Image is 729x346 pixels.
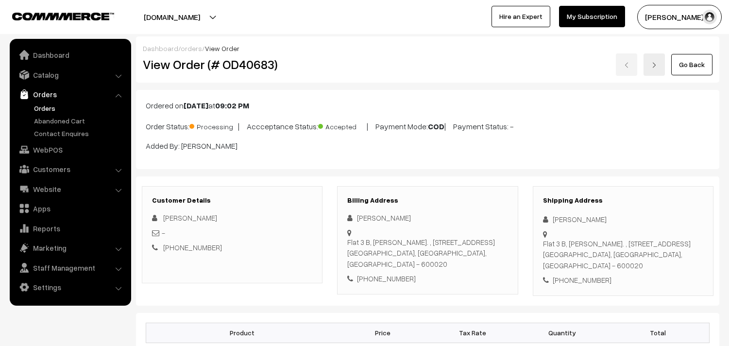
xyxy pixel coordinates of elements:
[189,119,238,132] span: Processing
[181,44,202,52] a: orders
[517,323,607,343] th: Quantity
[543,275,703,286] div: [PHONE_NUMBER]
[12,86,128,103] a: Orders
[559,6,625,27] a: My Subscription
[12,66,128,84] a: Catalog
[12,220,128,237] a: Reports
[146,119,710,132] p: Order Status: | Accceptance Status: | Payment Mode: | Payment Status: -
[163,213,217,222] span: [PERSON_NAME]
[637,5,722,29] button: [PERSON_NAME] s…
[12,259,128,277] a: Staff Management
[12,13,114,20] img: COMMMERCE
[347,212,508,224] div: [PERSON_NAME]
[12,239,128,257] a: Marketing
[163,243,222,252] a: [PHONE_NUMBER]
[338,323,428,343] th: Price
[12,180,128,198] a: Website
[12,46,128,64] a: Dashboard
[347,196,508,205] h3: Billing Address
[143,44,178,52] a: Dashboard
[318,119,367,132] span: Accepted
[427,323,517,343] th: Tax Rate
[205,44,239,52] span: View Order
[146,323,338,343] th: Product
[543,214,703,225] div: [PERSON_NAME]
[347,273,508,284] div: [PHONE_NUMBER]
[12,10,97,21] a: COMMMERCE
[607,323,710,343] th: Total
[428,121,444,131] b: COD
[543,238,703,271] div: Flat 3 B, [PERSON_NAME]. , [STREET_ADDRESS] [GEOGRAPHIC_DATA], [GEOGRAPHIC_DATA], [GEOGRAPHIC_DAT...
[32,128,128,138] a: Contact Enquires
[12,160,128,178] a: Customers
[146,140,710,152] p: Added By: [PERSON_NAME]
[152,196,312,205] h3: Customer Details
[146,100,710,111] p: Ordered on at
[651,62,657,68] img: right-arrow.png
[184,101,208,110] b: [DATE]
[110,5,234,29] button: [DOMAIN_NAME]
[143,57,323,72] h2: View Order (# OD40683)
[702,10,717,24] img: user
[215,101,249,110] b: 09:02 PM
[152,227,312,239] div: -
[32,116,128,126] a: Abandoned Cart
[671,54,712,75] a: Go Back
[32,103,128,113] a: Orders
[12,141,128,158] a: WebPOS
[143,43,712,53] div: / /
[492,6,550,27] a: Hire an Expert
[543,196,703,205] h3: Shipping Address
[347,237,508,270] div: Flat 3 B, [PERSON_NAME]. , [STREET_ADDRESS] [GEOGRAPHIC_DATA], [GEOGRAPHIC_DATA], [GEOGRAPHIC_DAT...
[12,200,128,217] a: Apps
[12,278,128,296] a: Settings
